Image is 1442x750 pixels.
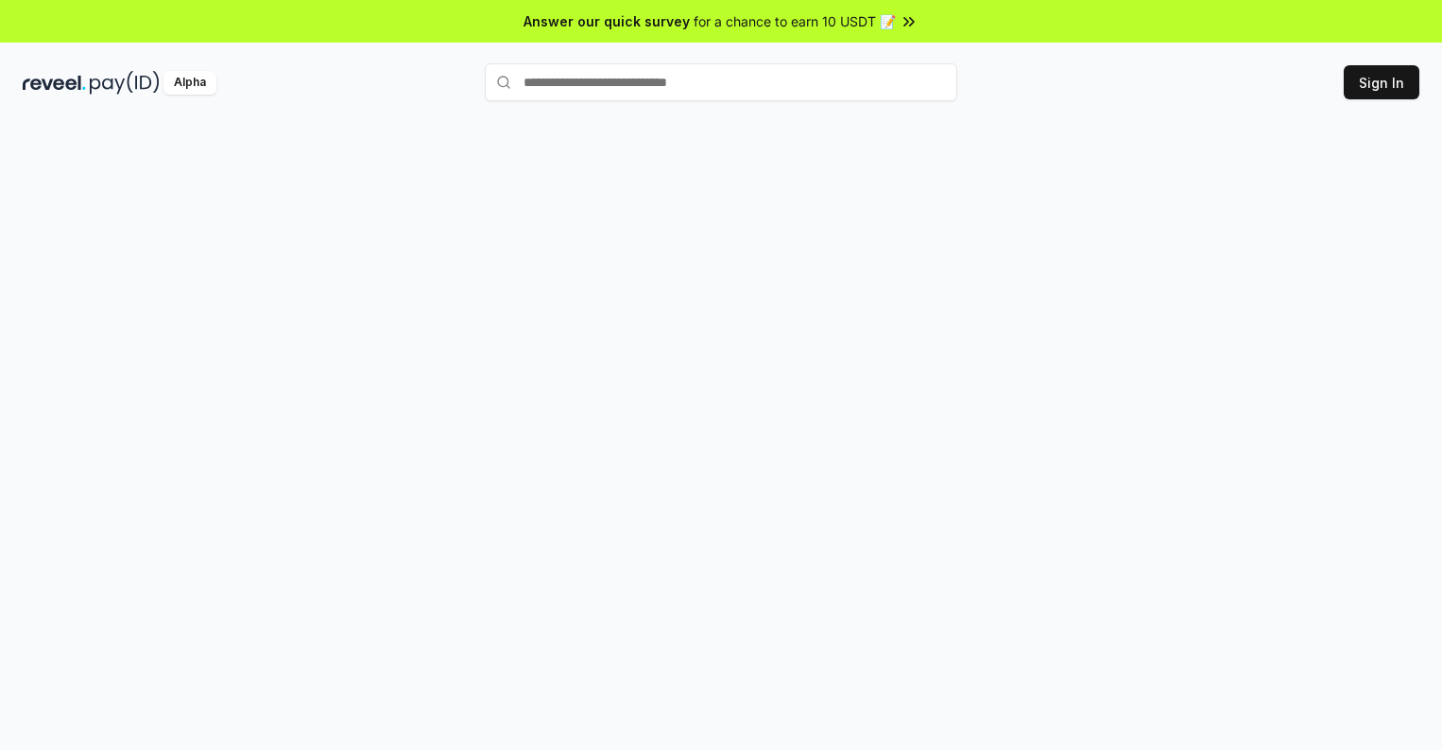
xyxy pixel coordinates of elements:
[163,71,216,95] div: Alpha
[524,11,690,31] span: Answer our quick survey
[1344,65,1419,99] button: Sign In
[23,71,86,95] img: reveel_dark
[90,71,160,95] img: pay_id
[694,11,896,31] span: for a chance to earn 10 USDT 📝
